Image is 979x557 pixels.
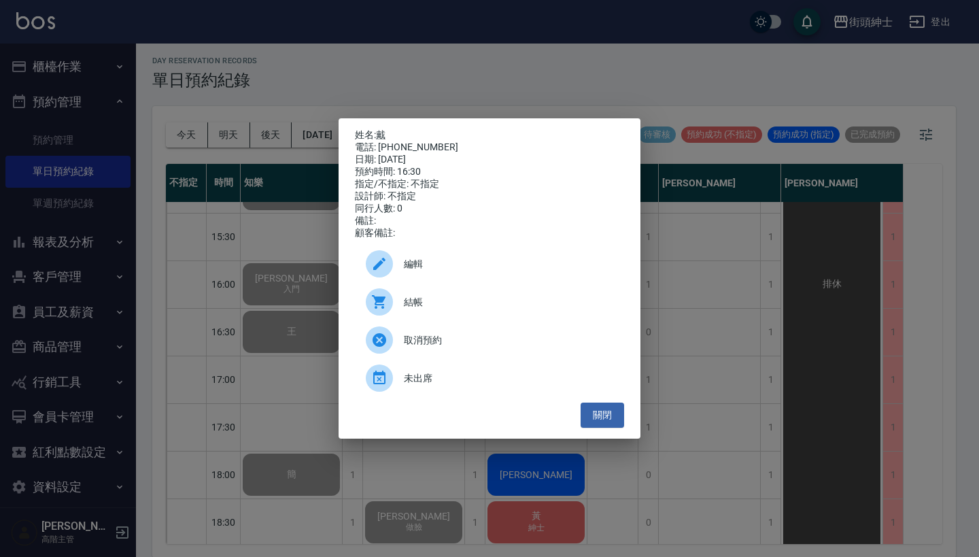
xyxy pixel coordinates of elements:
[355,166,624,178] div: 預約時間: 16:30
[355,245,624,283] div: 編輯
[376,129,385,140] a: 戴
[404,257,613,271] span: 編輯
[404,371,613,386] span: 未出席
[355,321,624,359] div: 取消預約
[355,129,624,141] p: 姓名:
[581,403,624,428] button: 關閉
[355,227,624,239] div: 顧客備註:
[355,154,624,166] div: 日期: [DATE]
[355,359,624,397] div: 未出席
[355,215,624,227] div: 備註:
[404,333,613,348] span: 取消預約
[355,178,624,190] div: 指定/不指定: 不指定
[355,141,624,154] div: 電話: [PHONE_NUMBER]
[355,190,624,203] div: 設計師: 不指定
[355,203,624,215] div: 同行人數: 0
[355,283,624,321] a: 結帳
[404,295,613,309] span: 結帳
